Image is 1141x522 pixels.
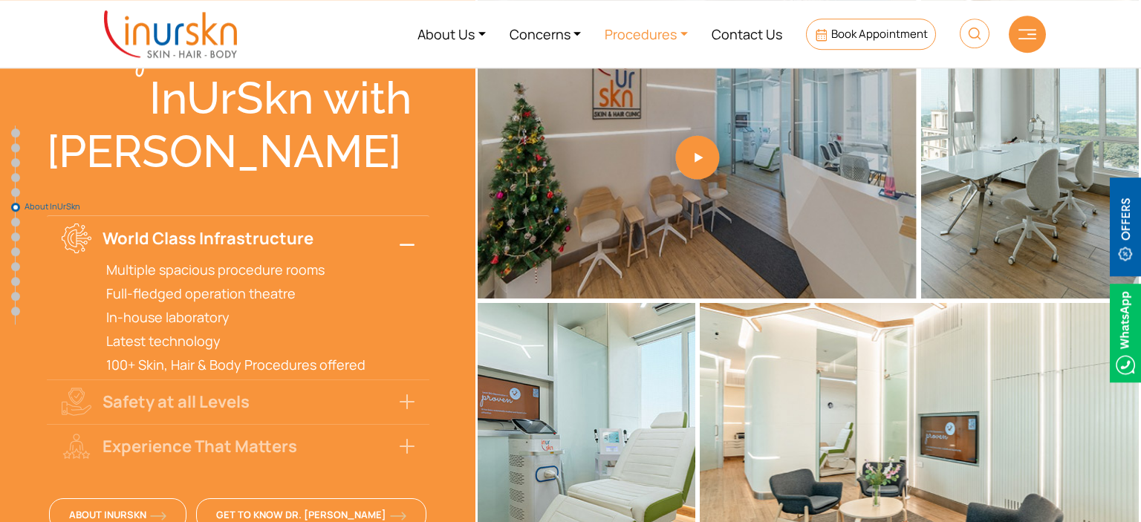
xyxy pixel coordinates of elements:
a: About Us [406,6,498,62]
p: 100+ Skin, Hair & Body Procedures offered [106,356,415,373]
div: InUrSkn with [47,71,429,125]
img: inurskn-logo [104,10,237,58]
p: Multiple spacious procedure rooms [106,261,415,278]
p: In-house laboratory [106,308,415,326]
img: hamLine.svg [1018,29,1036,39]
img: why-choose-icon3 [62,431,91,461]
button: World Class Infrastructure [47,215,429,260]
img: orange-arrow.svg [150,512,166,521]
div: [PERSON_NAME] [47,125,429,178]
a: About InUrSkn [11,203,20,212]
a: Contact Us [700,6,794,62]
button: Safety at all Levels [47,379,429,424]
p: Latest technology [106,332,415,350]
p: Full-fledged operation theatre [106,284,415,302]
a: Procedures [593,6,700,62]
span: About InUrSkn [69,508,166,521]
a: Concerns [498,6,594,62]
img: orange-arrow.svg [390,512,406,521]
span: Get To Know Dr. [PERSON_NAME] [216,508,406,521]
img: HeaderSearch [960,19,989,48]
span: Book Appointment [831,26,928,42]
img: offerBt [1110,177,1141,276]
span: About InUrSkn [25,202,99,211]
a: Book Appointment [806,19,936,50]
a: Whatsappicon [1110,323,1141,339]
button: Experience That Matters [47,424,429,469]
img: Whatsappicon [1110,284,1141,382]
